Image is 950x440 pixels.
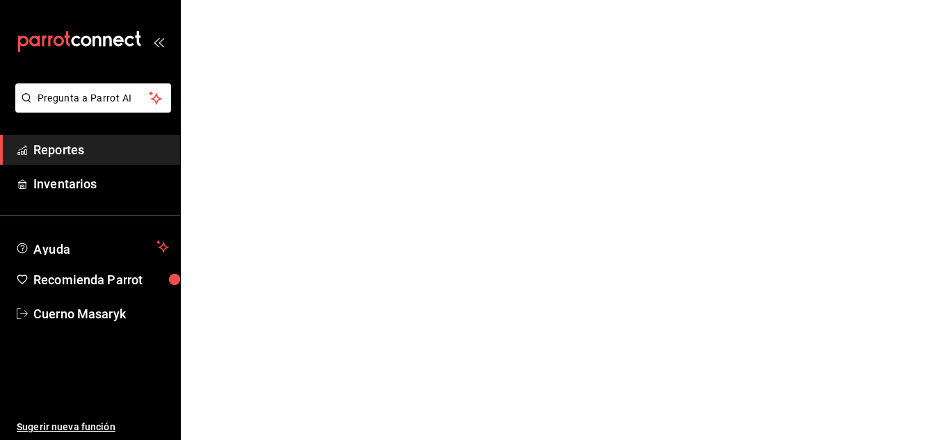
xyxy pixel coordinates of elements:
span: Cuerno Masaryk [33,304,169,323]
span: Recomienda Parrot [33,270,169,289]
a: Pregunta a Parrot AI [10,101,171,115]
button: Pregunta a Parrot AI [15,83,171,113]
span: Sugerir nueva función [17,420,169,434]
button: open_drawer_menu [153,36,164,47]
span: Reportes [33,140,169,159]
span: Ayuda [33,238,151,255]
span: Inventarios [33,174,169,193]
span: Pregunta a Parrot AI [38,91,150,106]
